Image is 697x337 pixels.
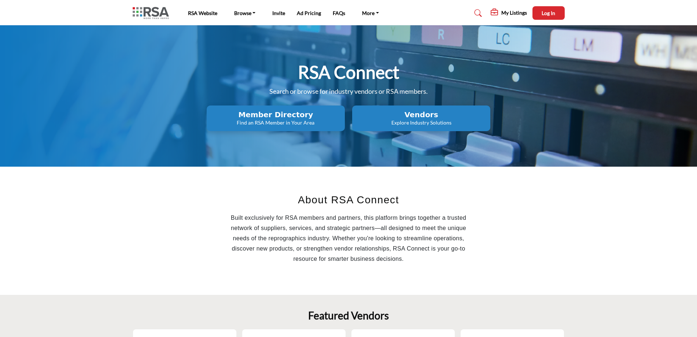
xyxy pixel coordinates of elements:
[467,7,487,19] a: Search
[188,10,217,16] a: RSA Website
[308,310,389,322] h2: Featured Vendors
[501,10,527,16] h5: My Listings
[297,10,321,16] a: Ad Pricing
[354,110,488,119] h2: Vendors
[269,87,428,95] span: Search or browse for industry vendors or RSA members.
[229,8,261,18] a: Browse
[491,9,527,18] div: My Listings
[133,7,173,19] img: Site Logo
[222,192,475,208] h2: About RSA Connect
[532,6,565,20] button: Log In
[209,119,343,126] p: Find an RSA Member in Your Area
[352,105,490,131] button: Vendors Explore Industry Solutions
[207,105,345,131] button: Member Directory Find an RSA Member in Your Area
[298,61,399,84] h1: RSA Connect
[222,213,475,264] p: Built exclusively for RSA members and partners, this platform brings together a trusted network o...
[272,10,285,16] a: Invite
[357,8,384,18] a: More
[209,110,343,119] h2: Member Directory
[542,10,555,16] span: Log In
[354,119,488,126] p: Explore Industry Solutions
[333,10,345,16] a: FAQs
